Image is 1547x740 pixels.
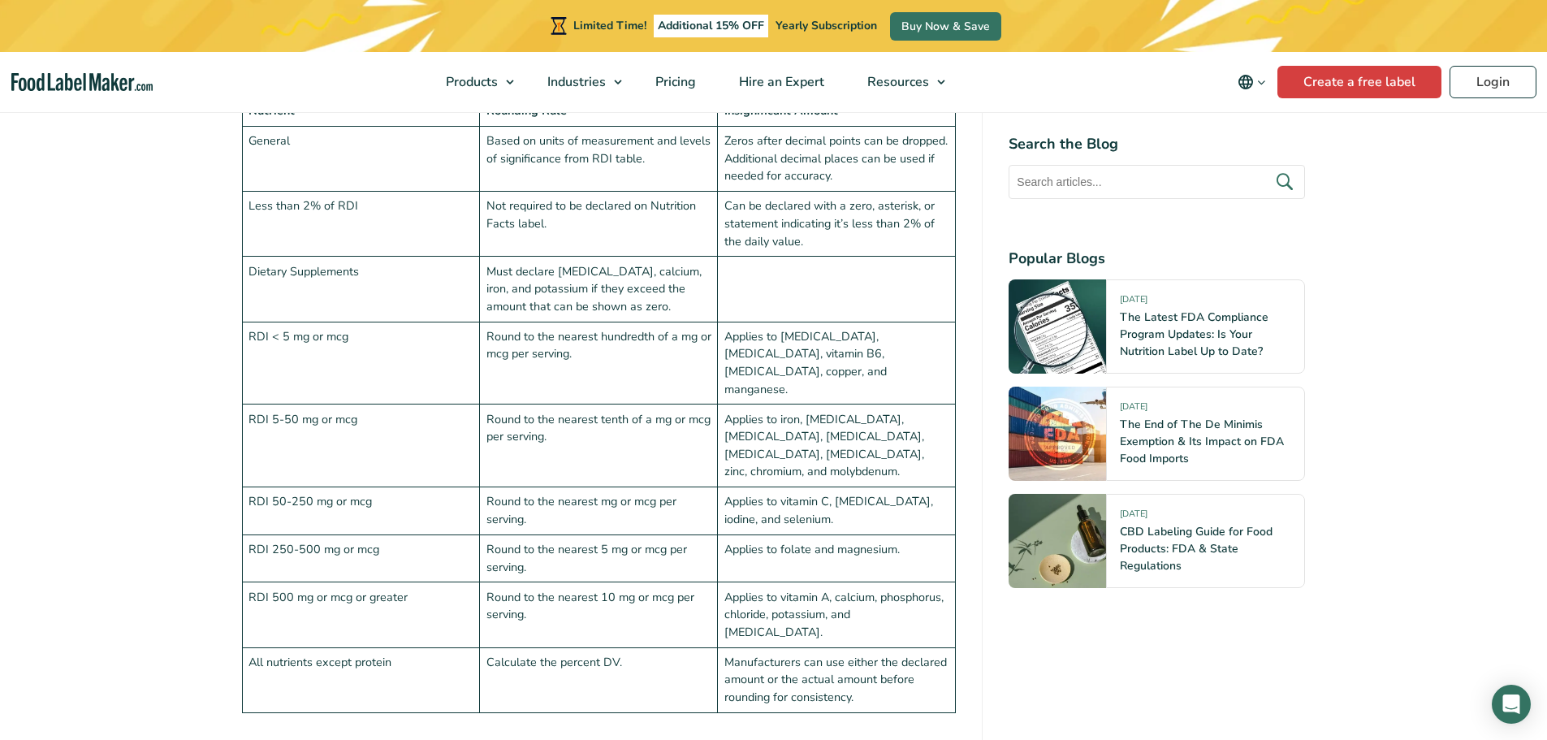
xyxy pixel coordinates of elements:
[634,52,714,112] a: Pricing
[862,73,931,91] span: Resources
[242,647,480,712] td: All nutrients except protein
[718,52,842,112] a: Hire an Expert
[718,487,956,535] td: Applies to vitamin C, [MEDICAL_DATA], iodine, and selenium.
[526,52,630,112] a: Industries
[1009,165,1305,199] input: Search articles...
[441,73,499,91] span: Products
[480,192,718,257] td: Not required to be declared on Nutrition Facts label.
[1120,400,1147,419] span: [DATE]
[242,582,480,647] td: RDI 500 mg or mcg or greater
[1277,66,1441,98] a: Create a free label
[242,322,480,405] td: RDI < 5 mg or mcg
[650,73,698,91] span: Pricing
[1009,248,1305,270] h4: Popular Blogs
[718,405,956,487] td: Applies to iron, [MEDICAL_DATA], [MEDICAL_DATA], [MEDICAL_DATA], [MEDICAL_DATA], [MEDICAL_DATA], ...
[890,12,1001,41] a: Buy Now & Save
[11,73,153,92] a: Food Label Maker homepage
[480,582,718,647] td: Round to the nearest 10 mg or mcg per serving.
[573,18,646,33] span: Limited Time!
[425,52,522,112] a: Products
[1120,293,1147,312] span: [DATE]
[480,126,718,191] td: Based on units of measurement and levels of significance from RDI table.
[776,18,877,33] span: Yearly Subscription
[480,647,718,712] td: Calculate the percent DV.
[734,73,826,91] span: Hire an Expert
[1120,524,1273,573] a: CBD Labeling Guide for Food Products: FDA & State Regulations
[242,405,480,487] td: RDI 5-50 mg or mcg
[480,322,718,405] td: Round to the nearest hundredth of a mg or mcg per serving.
[242,487,480,535] td: RDI 50-250 mg or mcg
[1492,685,1531,724] div: Open Intercom Messenger
[480,405,718,487] td: Round to the nearest tenth of a mg or mcg per serving.
[654,15,768,37] span: Additional 15% OFF
[542,73,607,91] span: Industries
[480,534,718,582] td: Round to the nearest 5 mg or mcg per serving.
[718,647,956,712] td: Manufacturers can use either the declared amount or the actual amount before rounding for consist...
[718,534,956,582] td: Applies to folate and magnesium.
[846,52,953,112] a: Resources
[718,582,956,647] td: Applies to vitamin A, calcium, phosphorus, chloride, potassium, and [MEDICAL_DATA].
[242,126,480,191] td: General
[480,487,718,535] td: Round to the nearest mg or mcg per serving.
[480,257,718,322] td: Must declare [MEDICAL_DATA], calcium, iron, and potassium if they exceed the amount that can be s...
[1120,508,1147,526] span: [DATE]
[718,322,956,405] td: Applies to [MEDICAL_DATA], [MEDICAL_DATA], vitamin B6, [MEDICAL_DATA], copper, and manganese.
[1009,133,1305,155] h4: Search the Blog
[242,257,480,322] td: Dietary Supplements
[242,192,480,257] td: Less than 2% of RDI
[718,192,956,257] td: Can be declared with a zero, asterisk, or statement indicating it’s less than 2% of the daily value.
[1120,309,1268,359] a: The Latest FDA Compliance Program Updates: Is Your Nutrition Label Up to Date?
[242,534,480,582] td: RDI 250-500 mg or mcg
[1450,66,1536,98] a: Login
[1120,417,1284,466] a: The End of The De Minimis Exemption & Its Impact on FDA Food Imports
[718,126,956,191] td: Zeros after decimal points can be dropped. Additional decimal places can be used if needed for ac...
[1226,66,1277,98] button: Change language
